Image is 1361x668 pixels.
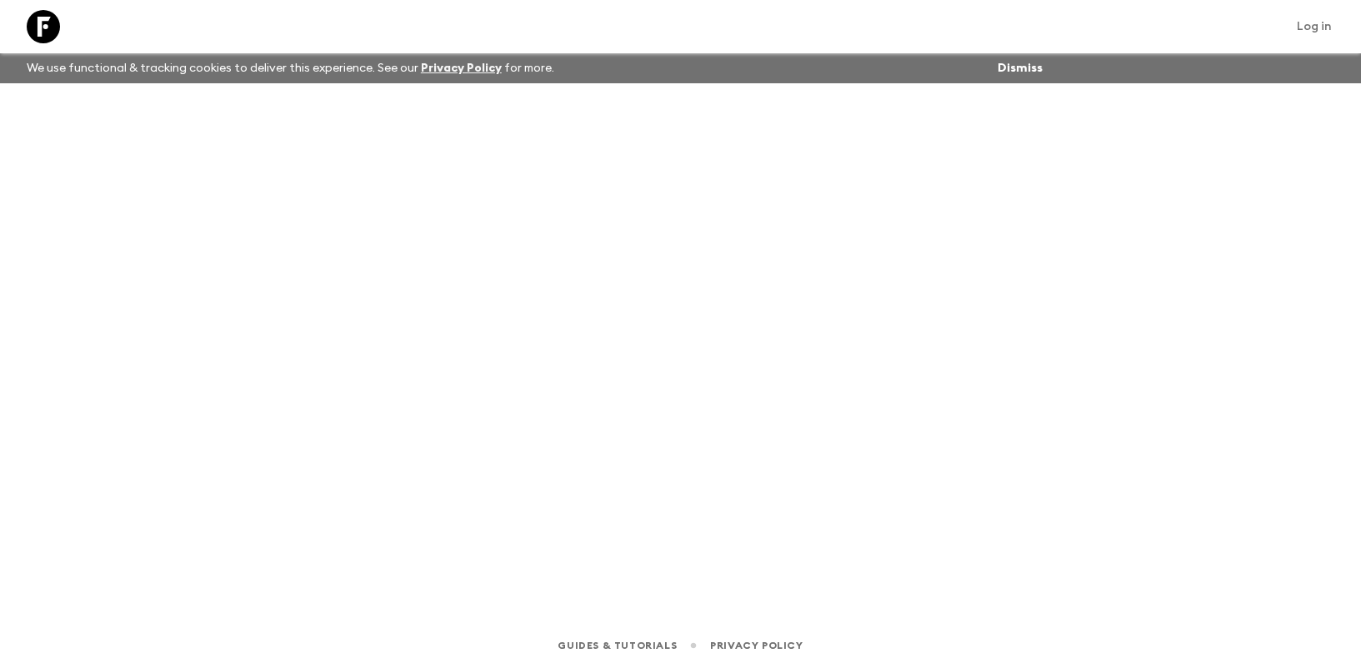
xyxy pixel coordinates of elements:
a: Privacy Policy [421,62,502,74]
p: We use functional & tracking cookies to deliver this experience. See our for more. [20,53,561,83]
a: Privacy Policy [710,636,803,655]
a: Guides & Tutorials [558,636,677,655]
a: Log in [1288,15,1341,38]
button: Dismiss [993,57,1047,80]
